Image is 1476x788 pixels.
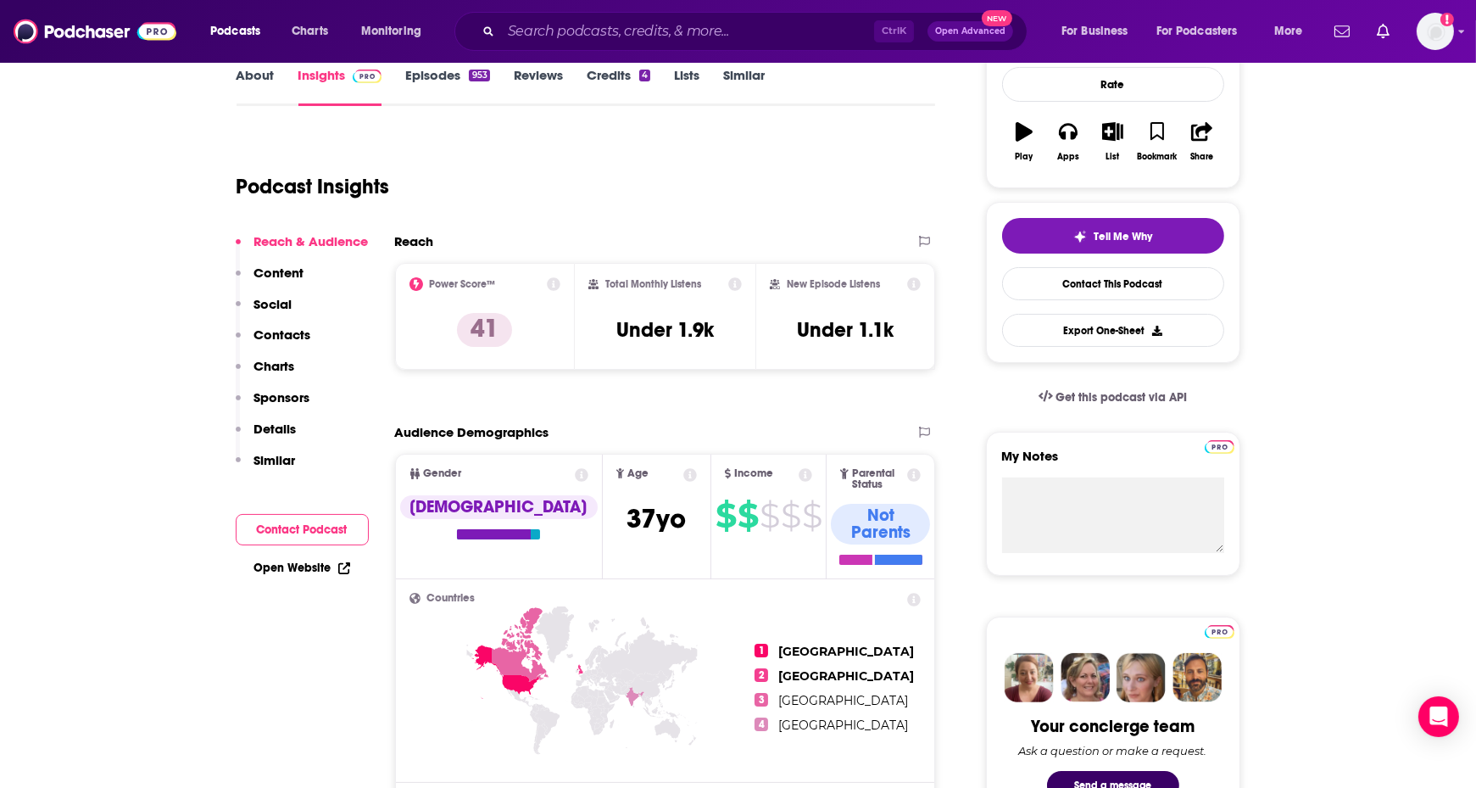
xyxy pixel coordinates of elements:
button: Play [1002,111,1046,172]
span: [GEOGRAPHIC_DATA] [778,718,908,733]
a: Pro website [1205,438,1234,454]
button: tell me why sparkleTell Me Why [1002,218,1224,254]
div: Play [1015,152,1033,162]
a: Open Website [254,561,350,575]
img: Podchaser - Follow, Share and Rate Podcasts [14,15,176,48]
span: Gender [424,468,462,479]
span: $ [716,502,736,529]
p: 41 [457,313,512,347]
img: Barbara Profile [1061,653,1110,702]
span: $ [781,502,800,529]
span: More [1274,20,1303,43]
button: List [1090,111,1134,172]
span: Ctrl K [874,20,914,42]
span: 1 [755,644,768,657]
span: For Podcasters [1156,20,1238,43]
svg: Add a profile image [1440,13,1454,26]
span: [GEOGRAPHIC_DATA] [778,644,914,659]
div: List [1106,152,1120,162]
a: Get this podcast via API [1025,377,1201,418]
span: [GEOGRAPHIC_DATA] [778,668,914,684]
p: Content [254,265,304,281]
button: Sponsors [236,389,310,421]
a: Episodes953 [405,67,489,106]
p: Sponsors [254,389,310,405]
div: Share [1190,152,1213,162]
button: Reach & Audience [236,233,369,265]
input: Search podcasts, credits, & more... [501,18,874,45]
a: Show notifications dropdown [1370,17,1396,46]
a: Show notifications dropdown [1328,17,1356,46]
span: $ [760,502,779,529]
button: Social [236,296,292,327]
a: Charts [281,18,338,45]
span: $ [802,502,822,529]
span: Open Advanced [935,27,1005,36]
p: Similar [254,452,296,468]
button: Share [1179,111,1223,172]
button: Show profile menu [1417,13,1454,50]
img: Podchaser Pro [1205,625,1234,639]
img: Podchaser Pro [1205,440,1234,454]
span: 2 [755,668,768,682]
h3: Under 1.1k [797,317,894,343]
button: Contacts [236,327,311,358]
p: Reach & Audience [254,233,369,249]
h2: Total Monthly Listens [605,278,701,290]
span: 3 [755,693,768,707]
span: New [982,10,1012,26]
span: Countries [427,593,476,604]
button: Charts [236,358,295,389]
span: [GEOGRAPHIC_DATA] [778,693,908,708]
button: Bookmark [1135,111,1179,172]
span: $ [738,502,758,529]
div: Search podcasts, credits, & more... [471,12,1044,51]
span: Charts [292,20,328,43]
span: Get this podcast via API [1055,390,1187,405]
div: Open Intercom Messenger [1418,696,1459,737]
div: Your concierge team [1031,716,1195,737]
img: Jules Profile [1117,653,1166,702]
a: Reviews [514,67,563,106]
span: Tell Me Why [1094,230,1152,243]
p: Charts [254,358,295,374]
span: Logged in as patiencebaldacci [1417,13,1454,50]
div: Rate [1002,67,1224,102]
div: Bookmark [1137,152,1177,162]
a: Pro website [1205,623,1234,639]
button: Export One-Sheet [1002,314,1224,347]
a: Similar [723,67,765,106]
a: InsightsPodchaser Pro [298,67,382,106]
p: Details [254,421,297,437]
h1: Podcast Insights [237,174,390,199]
button: Details [236,421,297,452]
h2: Power Score™ [430,278,496,290]
button: Contact Podcast [236,514,369,545]
span: Monitoring [361,20,421,43]
h3: Under 1.9k [616,317,714,343]
div: [DEMOGRAPHIC_DATA] [400,495,598,519]
button: Similar [236,452,296,483]
span: 37 yo [627,502,686,535]
div: 4 [639,70,650,81]
div: Ask a question or make a request. [1019,744,1207,757]
img: Jon Profile [1172,653,1222,702]
button: Apps [1046,111,1090,172]
a: About [237,67,275,106]
div: Apps [1057,152,1079,162]
a: Lists [674,67,699,106]
button: open menu [349,18,443,45]
span: Income [734,468,773,479]
p: Contacts [254,327,311,343]
img: tell me why sparkle [1073,230,1087,243]
button: open menu [1145,18,1262,45]
p: Social [254,296,292,312]
span: 4 [755,718,768,731]
button: Open AdvancedNew [927,21,1013,42]
a: Contact This Podcast [1002,267,1224,300]
span: Podcasts [210,20,260,43]
a: Credits4 [587,67,650,106]
button: open menu [198,18,282,45]
h2: New Episode Listens [787,278,880,290]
